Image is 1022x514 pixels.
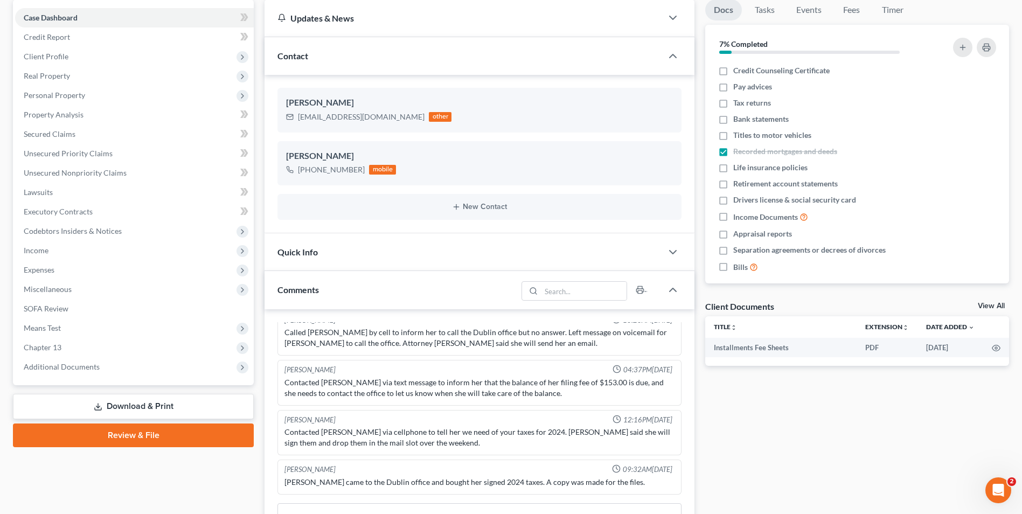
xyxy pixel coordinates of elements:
[284,477,675,488] div: [PERSON_NAME] came to the Dublin office and bought her signed 2024 taxes. A copy was made for the...
[284,427,675,448] div: Contacted [PERSON_NAME] via cellphone to tell her we need of your taxes for 2024. [PERSON_NAME] s...
[24,207,93,216] span: Executory Contracts
[733,178,838,189] span: Retirement account statements
[284,365,336,375] div: [PERSON_NAME]
[733,162,808,173] span: Life insurance policies
[13,423,254,447] a: Review & File
[733,195,856,205] span: Drivers license & social security card
[24,343,61,352] span: Chapter 13
[24,32,70,41] span: Credit Report
[733,65,830,76] span: Credit Counseling Certificate
[24,168,127,177] span: Unsecured Nonpriority Claims
[917,338,983,357] td: [DATE]
[277,247,318,257] span: Quick Info
[284,464,336,475] div: [PERSON_NAME]
[24,52,68,61] span: Client Profile
[731,324,737,331] i: unfold_more
[24,71,70,80] span: Real Property
[24,362,100,371] span: Additional Documents
[541,282,627,300] input: Search...
[705,301,774,312] div: Client Documents
[369,165,396,175] div: mobile
[733,212,798,223] span: Income Documents
[286,203,673,211] button: New Contact
[286,96,673,109] div: [PERSON_NAME]
[719,39,768,48] strong: 7% Completed
[15,183,254,202] a: Lawsuits
[24,187,53,197] span: Lawsuits
[15,124,254,144] a: Secured Claims
[705,338,857,357] td: Installments Fee Sheets
[298,112,425,122] div: [EMAIL_ADDRESS][DOMAIN_NAME]
[733,114,789,124] span: Bank statements
[24,91,85,100] span: Personal Property
[978,302,1005,310] a: View All
[24,110,84,119] span: Property Analysis
[15,8,254,27] a: Case Dashboard
[733,130,811,141] span: Titles to motor vehicles
[24,13,78,22] span: Case Dashboard
[733,262,748,273] span: Bills
[277,51,308,61] span: Contact
[24,246,48,255] span: Income
[24,129,75,138] span: Secured Claims
[298,164,365,175] div: [PHONE_NUMBER]
[733,245,886,255] span: Separation agreements or decrees of divorces
[15,144,254,163] a: Unsecured Priority Claims
[15,299,254,318] a: SOFA Review
[277,12,649,24] div: Updates & News
[623,365,672,375] span: 04:37PM[DATE]
[24,149,113,158] span: Unsecured Priority Claims
[15,202,254,221] a: Executory Contracts
[857,338,917,357] td: PDF
[429,112,451,122] div: other
[926,323,975,331] a: Date Added expand_more
[277,284,319,295] span: Comments
[24,304,68,313] span: SOFA Review
[902,324,909,331] i: unfold_more
[15,163,254,183] a: Unsecured Nonpriority Claims
[733,98,771,108] span: Tax returns
[733,228,792,239] span: Appraisal reports
[968,324,975,331] i: expand_more
[733,81,772,92] span: Pay advices
[15,27,254,47] a: Credit Report
[13,394,254,419] a: Download & Print
[15,105,254,124] a: Property Analysis
[1007,477,1016,486] span: 2
[623,464,672,475] span: 09:32AM[DATE]
[284,415,336,425] div: [PERSON_NAME]
[985,477,1011,503] iframe: Intercom live chat
[714,323,737,331] a: Titleunfold_more
[284,327,675,349] div: Called [PERSON_NAME] by cell to inform her to call the Dublin office but no answer. Left message ...
[865,323,909,331] a: Extensionunfold_more
[284,377,675,399] div: Contacted [PERSON_NAME] via text message to inform her that the balance of her filing fee of $153...
[24,284,72,294] span: Miscellaneous
[24,265,54,274] span: Expenses
[24,323,61,332] span: Means Test
[24,226,122,235] span: Codebtors Insiders & Notices
[733,146,837,157] span: Recorded mortgages and deeds
[623,415,672,425] span: 12:16PM[DATE]
[286,150,673,163] div: [PERSON_NAME]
